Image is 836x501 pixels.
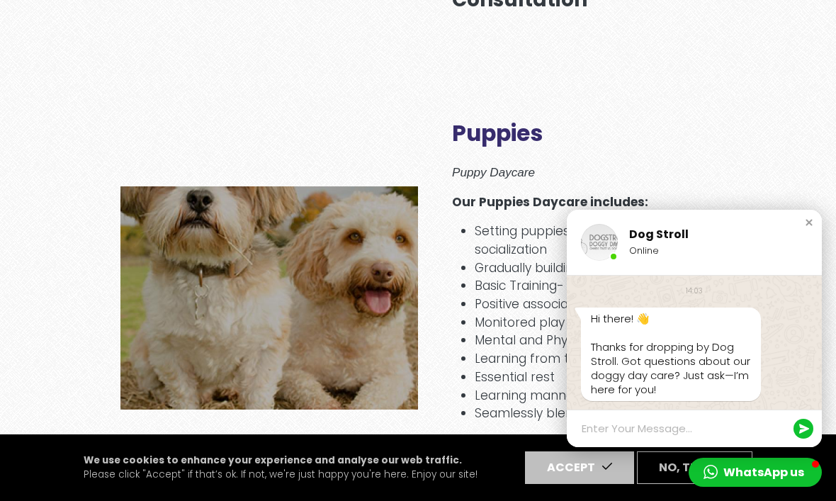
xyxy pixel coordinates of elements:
[120,186,418,410] img: Puppies
[629,244,796,257] div: Online
[802,215,816,230] div: Close chat window
[84,454,478,483] p: Please click "Accept" if that’s ok. If not, we're just happy you're here. Enjoy our site!
[452,193,648,210] strong: Our Puppies Daycare includes:
[475,295,750,314] li: Positive association
[475,368,750,387] li: Essential rest
[475,223,750,259] li: Setting puppies up for success through socialization
[452,120,750,147] h2: Puppies
[637,451,752,484] button: No, thanks
[591,312,751,326] div: Hi there! 👋
[475,314,750,332] li: Monitored play
[629,227,796,242] div: Dog Stroll
[581,224,618,261] img: Dog Stroll
[475,277,750,295] li: Basic Training- Positive reinforcement
[452,164,750,182] p: Puppy Daycare
[475,387,750,405] li: Learning manners
[475,350,750,368] li: Learning from the older dogs
[475,332,750,350] li: Mental and Physical Stimulation
[475,405,750,423] li: Seamlessly blending into the pack
[689,458,822,487] button: WhatsApp us
[84,454,462,467] strong: We use cookies to enhance your experience and analyse our web traffic.
[686,286,703,296] div: 14:03
[591,340,751,397] div: Thanks for dropping by Dog Stroll. Got questions about our doggy day care? Just ask—I’m here for ...
[475,259,750,278] li: Gradually building confidence
[525,451,634,484] button: Accept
